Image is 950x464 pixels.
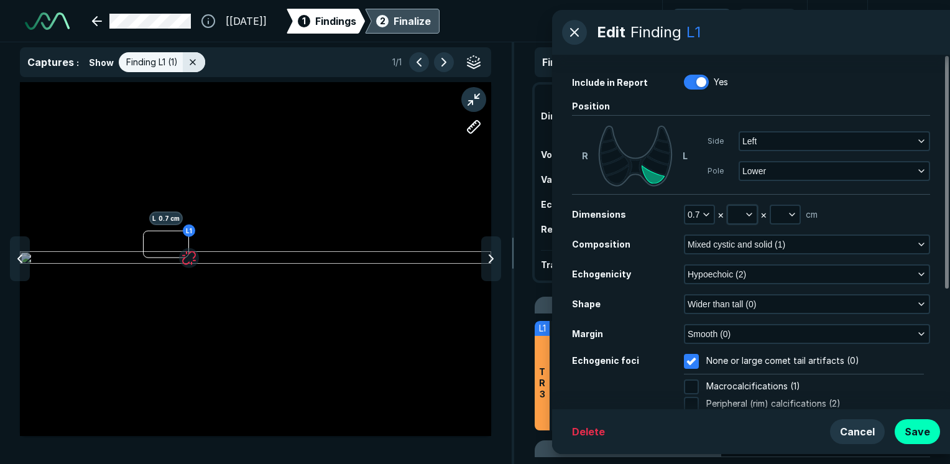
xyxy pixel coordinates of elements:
span: Edit [597,21,625,44]
span: Wider than tall (0) [688,297,756,311]
span: Mixed cystic and solid (1) [688,238,785,251]
span: Peripheral (rim) calcifications (2) [706,397,841,412]
button: Redo [739,9,796,34]
span: Shape [572,299,601,309]
span: [[DATE]] [226,14,267,29]
span: 1 / 1 [392,55,402,69]
span: 0.7 [688,208,699,221]
div: Finding [630,21,681,44]
span: Left [742,134,757,148]
span: Show [89,56,114,69]
span: Smooth (0) [688,327,731,341]
span: Hypoechoic (2) [688,267,746,281]
div: 2Finalize [365,9,440,34]
button: avatar-name [878,9,930,34]
span: Captures [27,56,74,68]
div: × [758,206,770,223]
span: Echogenic foci [572,355,639,366]
span: Findings [315,14,356,29]
span: Finding L1 (1) [126,55,178,69]
span: Yes [714,75,728,89]
span: Include in Report [572,77,648,88]
span: Macrocalcifications (1) [706,379,800,394]
div: L1 [686,21,701,44]
span: Echogenicity [572,269,631,279]
span: None or large comet tail artifacts (0) [706,354,859,369]
button: Save [895,419,940,444]
span: L [683,149,688,162]
span: Side [708,136,724,147]
span: Dimensions [572,209,626,220]
span: Lower [742,164,766,178]
img: See-Mode Logo [25,12,70,30]
button: Undo [673,9,731,34]
span: Composition [572,239,630,249]
div: Finalize [394,14,431,29]
span: Position [572,101,610,111]
span: R [582,149,588,162]
div: × [715,206,727,223]
button: Cancel [830,419,885,444]
span: cm [806,208,818,221]
span: : [76,57,79,68]
a: See-Mode Logo [20,7,75,35]
div: 1Findings [287,9,365,34]
button: Delete [562,419,615,444]
span: L 0.7 cm [149,211,183,225]
span: Pole [708,165,724,177]
span: 1 [302,14,306,27]
span: 2 [380,14,385,27]
span: Margin [572,328,603,339]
